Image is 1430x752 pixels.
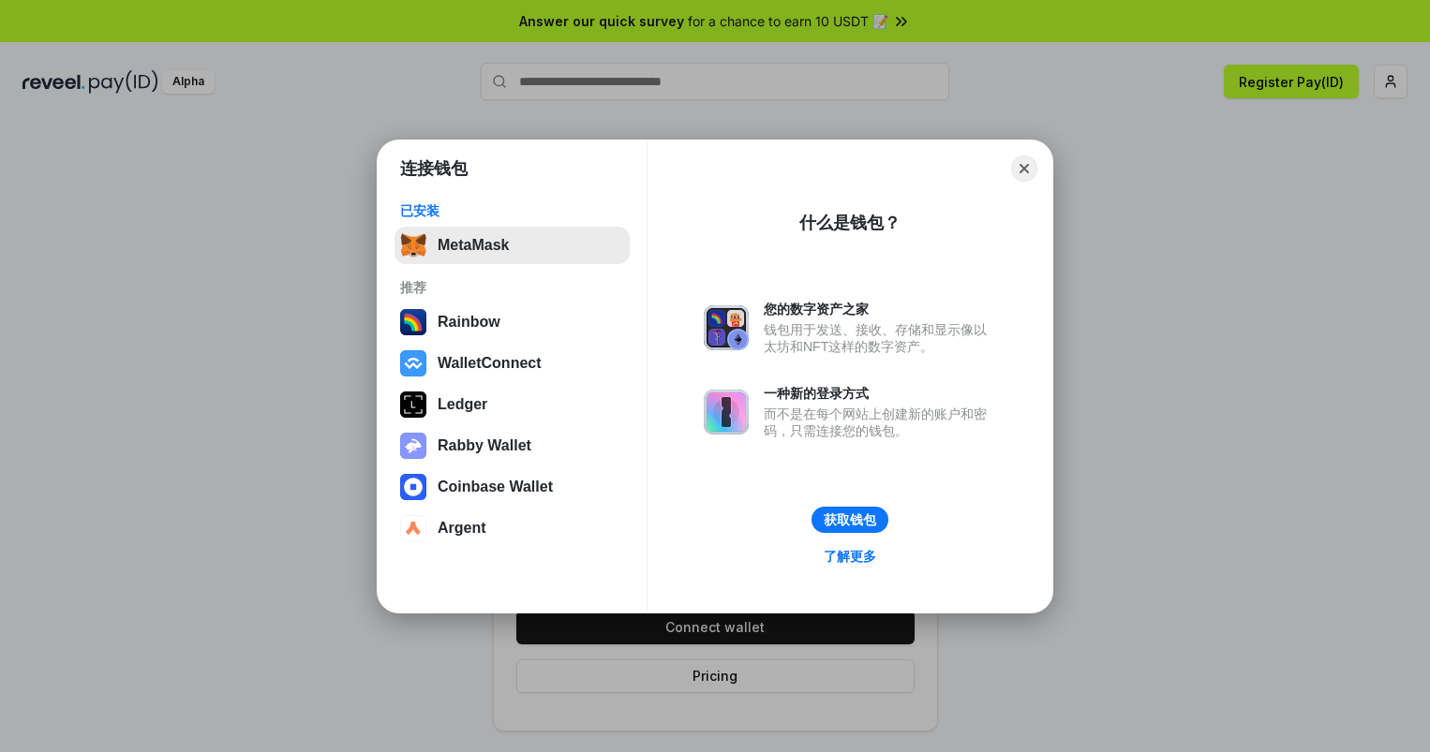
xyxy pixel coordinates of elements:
div: 而不是在每个网站上创建新的账户和密码，只需连接您的钱包。 [764,405,996,439]
a: 了解更多 [812,544,887,568]
div: 钱包用于发送、接收、存储和显示像以太坊和NFT这样的数字资产。 [764,321,996,355]
div: Ledger [438,396,487,413]
button: Ledger [395,386,630,423]
button: Rainbow [395,303,630,341]
button: Coinbase Wallet [395,468,630,506]
div: Rabby Wallet [438,437,531,454]
div: Rainbow [438,314,500,331]
div: 一种新的登录方式 [764,385,996,402]
div: 已安装 [400,202,624,219]
img: svg+xml,%3Csvg%20fill%3D%22none%22%20height%3D%2233%22%20viewBox%3D%220%200%2035%2033%22%20width%... [400,232,426,258]
button: 获取钱包 [812,507,888,533]
img: svg+xml,%3Csvg%20width%3D%2228%22%20height%3D%2228%22%20viewBox%3D%220%200%2028%2028%22%20fill%3D... [400,515,426,541]
div: 获取钱包 [824,511,876,528]
div: 您的数字资产之家 [764,301,996,317]
div: Coinbase Wallet [438,479,553,495]
div: Argent [438,520,486,537]
div: MetaMask [438,237,509,254]
div: 了解更多 [824,548,876,565]
div: 推荐 [400,279,624,296]
button: Rabby Wallet [395,427,630,464]
img: svg+xml,%3Csvg%20width%3D%2228%22%20height%3D%2228%22%20viewBox%3D%220%200%2028%2028%22%20fill%3D... [400,474,426,500]
img: svg+xml,%3Csvg%20width%3D%22120%22%20height%3D%22120%22%20viewBox%3D%220%200%20120%20120%22%20fil... [400,309,426,335]
img: svg+xml,%3Csvg%20xmlns%3D%22http%3A%2F%2Fwww.w3.org%2F2000%2Fsvg%22%20fill%3D%22none%22%20viewBox... [400,433,426,459]
img: svg+xml,%3Csvg%20xmlns%3D%22http%3A%2F%2Fwww.w3.org%2F2000%2Fsvg%22%20fill%3D%22none%22%20viewBox... [704,305,749,350]
button: Argent [395,509,630,547]
button: Close [1011,155,1037,182]
button: WalletConnect [395,345,630,382]
img: svg+xml,%3Csvg%20xmlns%3D%22http%3A%2F%2Fwww.w3.org%2F2000%2Fsvg%22%20width%3D%2228%22%20height%3... [400,391,426,418]
button: MetaMask [395,227,630,264]
h1: 连接钱包 [400,157,468,180]
img: svg+xml,%3Csvg%20width%3D%2228%22%20height%3D%2228%22%20viewBox%3D%220%200%2028%2028%22%20fill%3D... [400,350,426,376]
div: 什么是钱包？ [799,212,901,234]
div: WalletConnect [438,355,542,372]
img: svg+xml,%3Csvg%20xmlns%3D%22http%3A%2F%2Fwww.w3.org%2F2000%2Fsvg%22%20fill%3D%22none%22%20viewBox... [704,390,749,435]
